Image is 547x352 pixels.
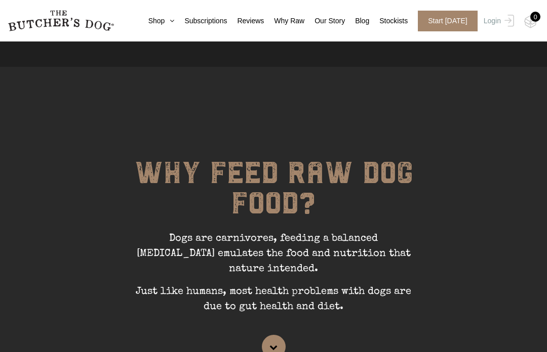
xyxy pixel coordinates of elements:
a: Login [481,11,514,31]
span: Start [DATE] [418,11,478,31]
a: Reviews [227,16,264,26]
a: Stockists [369,16,408,26]
a: Our Story [304,16,345,26]
a: Blog [345,16,369,26]
div: 0 [530,12,540,22]
p: Dogs are carnivores, feeding a balanced [MEDICAL_DATA] emulates the food and nutrition that natur... [122,231,425,284]
a: Subscriptions [174,16,227,26]
a: Start [DATE] [408,11,481,31]
p: Just like humans, most health problems with dogs are due to gut health and diet. [122,284,425,322]
img: TBD_Cart-Empty.png [524,15,537,28]
a: Why Raw [264,16,304,26]
a: Shop [138,16,175,26]
h1: WHY FEED RAW DOG FOOD? [122,158,425,231]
